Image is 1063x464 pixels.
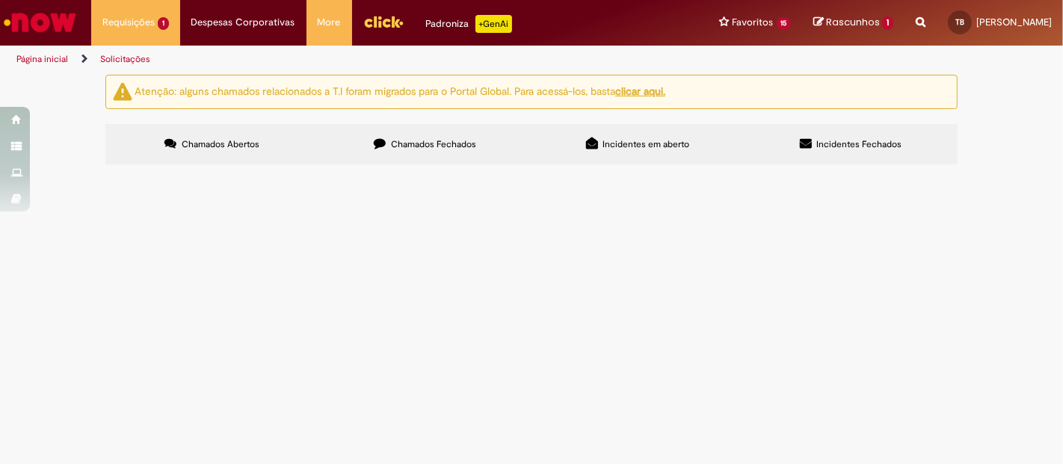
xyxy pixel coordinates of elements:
[16,53,68,65] a: Página inicial
[882,16,893,30] span: 1
[182,138,259,150] span: Chamados Abertos
[615,84,665,98] a: clicar aqui.
[976,16,1052,28] span: [PERSON_NAME]
[813,16,893,30] a: Rascunhos
[426,15,512,33] div: Padroniza
[955,17,964,27] span: TB
[817,138,902,150] span: Incidentes Fechados
[777,17,792,30] span: 15
[475,15,512,33] p: +GenAi
[363,10,404,33] img: click_logo_yellow_360x200.png
[11,46,697,73] ul: Trilhas de página
[318,15,341,30] span: More
[603,138,690,150] span: Incidentes em aberto
[100,53,150,65] a: Solicitações
[191,15,295,30] span: Despesas Corporativas
[826,15,880,29] span: Rascunhos
[102,15,155,30] span: Requisições
[135,84,665,98] ng-bind-html: Atenção: alguns chamados relacionados a T.I foram migrados para o Portal Global. Para acessá-los,...
[733,15,774,30] span: Favoritos
[391,138,476,150] span: Chamados Fechados
[1,7,78,37] img: ServiceNow
[158,17,169,30] span: 1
